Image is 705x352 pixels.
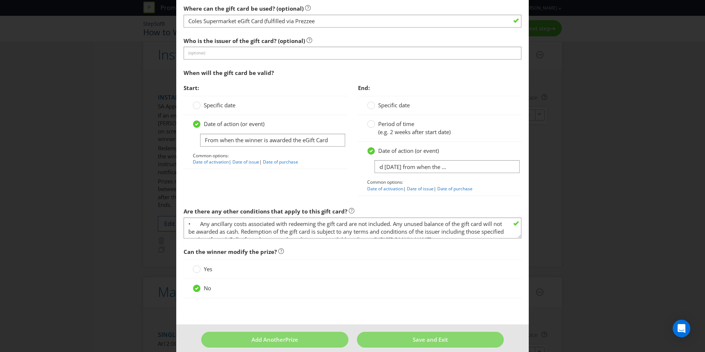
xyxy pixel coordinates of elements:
span: | [403,186,406,192]
span: End: [358,84,370,91]
span: Add Another [252,336,285,343]
span: (e.g. 2 weeks after start date) [378,128,451,136]
a: Date of activation [193,159,229,165]
span: Specific date [204,101,235,109]
span: Where can the gift card be used? (optional) [184,5,304,12]
span: | [259,159,262,165]
button: Add AnotherPrize [201,332,348,348]
span: Yes [204,265,212,273]
span: Are there any other conditions that apply to this gift card? [184,208,347,215]
a: Date of activation [367,186,403,192]
a: Date of purchase [263,159,298,165]
textarea: • Any ancillary costs associated with redeeming the gift card are not included. Any unused balanc... [184,218,521,238]
span: No [204,284,211,292]
span: Common options: [193,152,229,159]
a: Date of purchase [437,186,473,192]
button: Save and Exit [357,332,504,348]
span: Date of action (or event) [378,147,439,154]
span: Save and Exit [413,336,448,343]
span: Who is the issuer of the gift card? (optional) [184,37,305,44]
span: Start: [184,84,199,91]
span: Date of action (or event) [204,120,264,127]
span: Common options: [367,179,403,185]
span: Prize [285,336,298,343]
span: When will the gift card be valid? [184,69,274,76]
div: Open Intercom Messenger [673,320,690,337]
span: | [229,159,231,165]
a: Date of issue [232,159,259,165]
span: Period of time [378,120,414,127]
span: Can the winner modify the prize? [184,248,277,255]
span: | [434,186,436,192]
a: Date of issue [407,186,434,192]
span: Specific date [378,101,410,109]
